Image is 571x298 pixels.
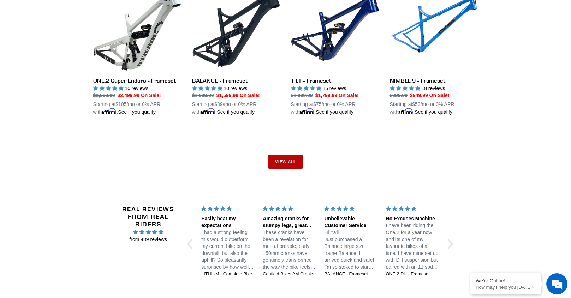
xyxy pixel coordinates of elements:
div: Unbelievable Customer Service [324,215,377,229]
div: Easily beat my expectations [201,215,254,229]
div: Chat with us now [47,40,129,49]
a: Canfield Bikes AM Cranks [263,271,316,278]
span: We're online! [41,89,97,160]
h2: Real Reviews from Real Riders [114,205,183,228]
a: BALANCE - Frameset [324,271,377,278]
a: View all products in the STEALS AND DEALS collection [268,155,303,169]
div: We're Online! [476,278,536,284]
div: 5 stars [201,205,254,213]
a: LITHIUM - Complete Bike [201,271,254,278]
p: I had a strong feeling this would outperform my current bike on the downhill, but also the uphill... [201,229,254,271]
textarea: Type your message and hit 'Enter' [4,193,135,217]
div: Navigation go back [8,39,18,49]
div: Amazing cranks for stumpy legs, great customer service too [263,215,316,229]
p: I have been riding the One.2 for a year now and its one of my favourite bikes of all time. I have... [386,222,439,270]
div: 5 stars [386,205,439,213]
div: 5 stars [263,205,316,213]
span: from 489 reviews [114,236,183,243]
p: These cranks have been a revelation for me - affordable, burly 150mm cranks have genuinely transf... [263,229,316,271]
a: ONE.2 DH - Frameset [386,271,439,278]
p: How may I help you today? [476,285,536,290]
div: Minimize live chat window [116,4,133,20]
span: 4.96 stars [114,228,183,236]
img: d_696896380_company_1647369064580_696896380 [23,35,40,53]
div: 5 stars [324,205,377,213]
p: Hi Ya’ll. Just purchased a Balance large size frame Balance. It arrived quick and safe! I’m so st... [324,229,377,271]
div: No Excuses Machine [386,215,439,222]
